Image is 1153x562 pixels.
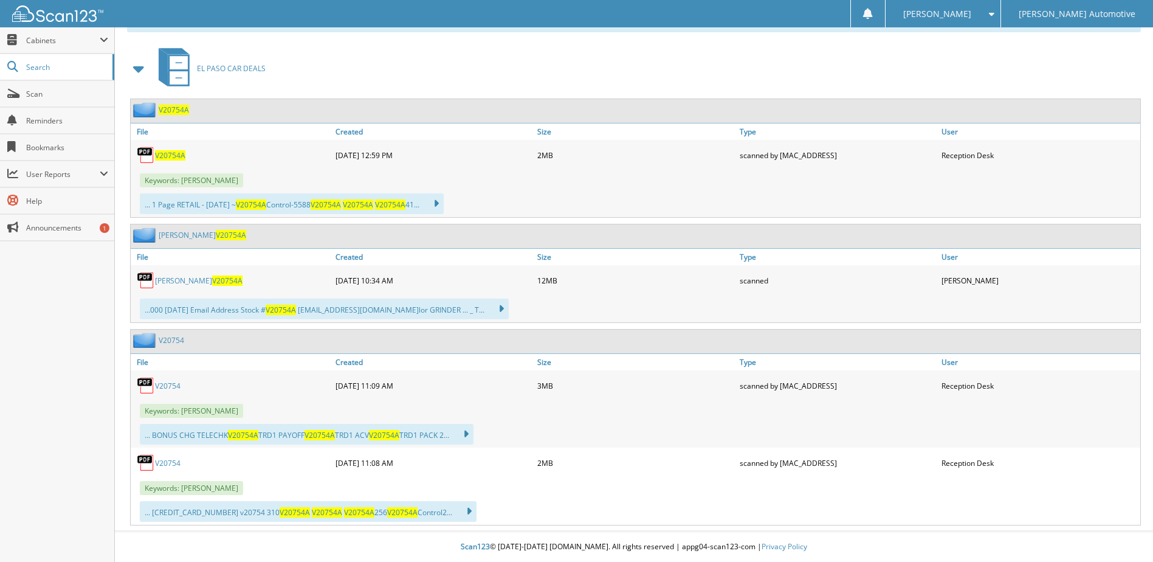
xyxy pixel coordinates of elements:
[737,249,938,265] a: Type
[159,105,189,115] a: V20754A
[140,173,243,187] span: Keywords: [PERSON_NAME]
[311,199,341,210] span: V20754A
[26,196,108,206] span: Help
[140,501,477,522] div: ... [CREDIT_CARD_NUMBER] v20754 310 256 Control2...
[534,268,736,293] div: 12MB
[137,376,155,395] img: PDF.png
[140,193,444,214] div: ... 1 Page RETAIL - [DATE] ~ Control-5588 41...
[938,373,1140,398] div: Reception Desk
[159,230,246,240] a: [PERSON_NAME]V20754A
[737,123,938,140] a: Type
[1092,504,1153,562] iframe: Chat Widget
[938,143,1140,167] div: Reception Desk
[140,424,473,445] div: ... BONUS CHG TELECHK TRD1 PAYOFF TRD1 ACV TRD1 PACK 2...
[938,249,1140,265] a: User
[26,62,106,72] span: Search
[737,354,938,370] a: Type
[137,454,155,472] img: PDF.png
[344,507,374,518] span: V20754A
[534,123,736,140] a: Size
[332,451,534,475] div: [DATE] 11:08 AM
[938,354,1140,370] a: User
[369,430,399,440] span: V20754A
[137,271,155,290] img: PDF.png
[938,123,1140,140] a: User
[26,169,100,179] span: User Reports
[737,373,938,398] div: scanned by [MAC_ADDRESS]
[26,35,100,46] span: Cabinets
[133,227,159,243] img: folder2.png
[151,44,266,92] a: EL PASO CAR DEALS
[115,532,1153,562] div: © [DATE]-[DATE] [DOMAIN_NAME]. All rights reserved | appg04-scan123-com |
[155,276,243,286] a: [PERSON_NAME]V20754A
[236,199,266,210] span: V20754A
[938,268,1140,293] div: [PERSON_NAME]
[212,276,243,286] span: V20754A
[343,199,373,210] span: V20754A
[903,10,971,18] span: [PERSON_NAME]
[332,143,534,167] div: [DATE] 12:59 PM
[534,373,736,398] div: 3MB
[155,458,181,468] a: V20754
[216,230,246,240] span: V20754A
[140,299,509,319] div: ...000 [DATE] Email Address Stock # [EMAIL_ADDRESS][DOMAIN_NAME] lor GRINDER ... _ T...
[26,89,108,99] span: Scan
[534,354,736,370] a: Size
[280,507,310,518] span: V20754A
[155,381,181,391] a: V20754
[938,451,1140,475] div: Reception Desk
[197,63,266,74] span: EL PASO CAR DEALS
[131,123,332,140] a: File
[26,116,108,126] span: Reminders
[375,199,405,210] span: V20754A
[133,102,159,117] img: folder2.png
[137,146,155,164] img: PDF.png
[312,507,342,518] span: V20754A
[737,451,938,475] div: scanned by [MAC_ADDRESS]
[26,223,108,233] span: Announcements
[133,333,159,348] img: folder2.png
[534,143,736,167] div: 2MB
[534,249,736,265] a: Size
[387,507,418,518] span: V20754A
[332,373,534,398] div: [DATE] 11:09 AM
[228,430,258,440] span: V20754A
[140,481,243,495] span: Keywords: [PERSON_NAME]
[461,541,490,552] span: Scan123
[332,123,534,140] a: Created
[332,354,534,370] a: Created
[737,268,938,293] div: scanned
[1019,10,1135,18] span: [PERSON_NAME] Automotive
[159,335,184,345] a: V20754
[26,142,108,153] span: Bookmarks
[131,249,332,265] a: File
[737,143,938,167] div: scanned by [MAC_ADDRESS]
[266,305,296,315] span: V20754A
[332,268,534,293] div: [DATE] 10:34 AM
[131,354,332,370] a: File
[332,249,534,265] a: Created
[305,430,335,440] span: V20754A
[155,150,185,161] a: V20754A
[100,223,109,233] div: 1
[12,5,103,22] img: scan123-logo-white.svg
[534,451,736,475] div: 2MB
[762,541,807,552] a: Privacy Policy
[140,404,243,418] span: Keywords: [PERSON_NAME]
